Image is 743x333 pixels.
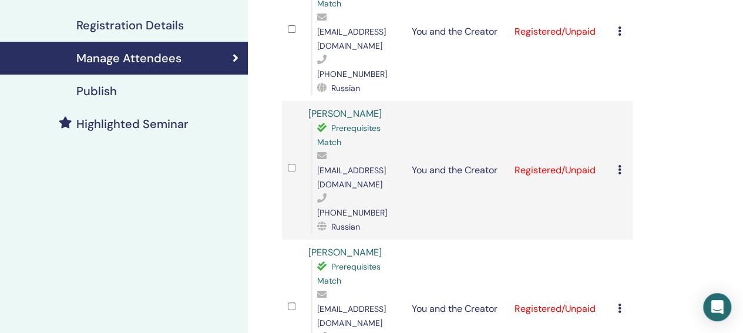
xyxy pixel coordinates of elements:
a: [PERSON_NAME] [308,107,382,120]
span: [EMAIL_ADDRESS][DOMAIN_NAME] [317,26,386,51]
td: You and the Creator [405,101,509,240]
span: Prerequisites Match [317,123,381,147]
div: Open Intercom Messenger [703,293,731,321]
span: Russian [331,83,360,93]
span: [PHONE_NUMBER] [317,69,387,79]
span: [PHONE_NUMBER] [317,207,387,218]
h4: Manage Attendees [76,51,181,65]
h4: Publish [76,84,117,98]
a: [PERSON_NAME] [308,246,382,258]
span: [EMAIL_ADDRESS][DOMAIN_NAME] [317,304,386,328]
h4: Highlighted Seminar [76,117,189,131]
span: Prerequisites Match [317,261,381,286]
span: Russian [331,221,360,232]
h4: Registration Details [76,18,184,32]
span: [EMAIL_ADDRESS][DOMAIN_NAME] [317,165,386,190]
